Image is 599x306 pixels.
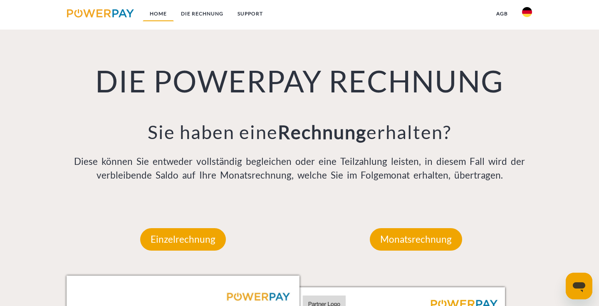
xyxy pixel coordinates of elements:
[278,121,366,143] b: Rechnung
[67,120,532,144] h3: Sie haben eine erhalten?
[522,7,532,17] img: de
[140,228,226,251] p: Einzelrechnung
[370,228,462,251] p: Monatsrechnung
[489,6,515,21] a: agb
[566,273,592,299] iframe: Schaltfläche zum Öffnen des Messaging-Fensters
[67,154,532,183] p: Diese können Sie entweder vollständig begleichen oder eine Teilzahlung leisten, in diesem Fall wi...
[230,6,270,21] a: SUPPORT
[67,62,532,100] h1: DIE POWERPAY RECHNUNG
[143,6,174,21] a: Home
[67,9,134,17] img: logo-powerpay.svg
[174,6,230,21] a: DIE RECHNUNG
